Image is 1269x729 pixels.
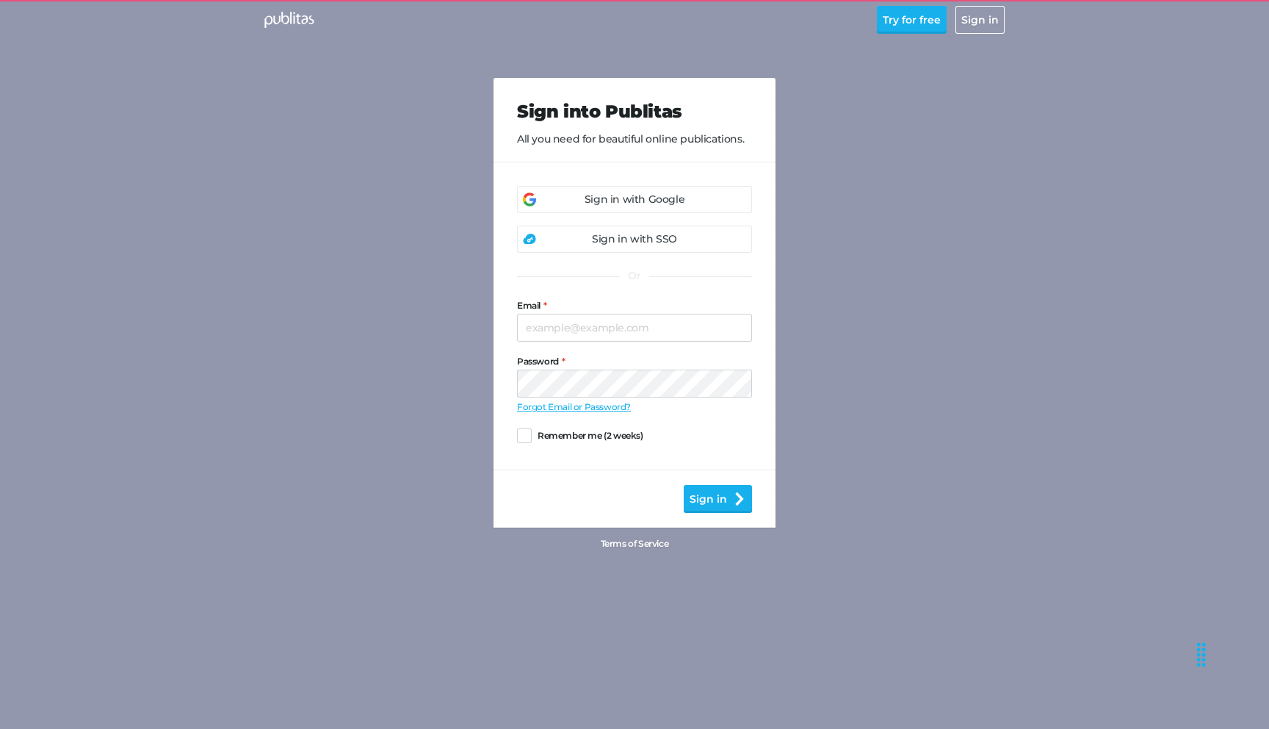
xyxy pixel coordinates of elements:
[538,431,643,441] span: Remember me (2 weeks)
[1190,633,1213,677] div: Drag
[517,226,752,253] a: Sign in with SSO
[585,192,684,207] div: Sign in with Google
[517,101,752,123] h2: Sign into Publitas
[517,401,631,412] a: Forgot Email or Password?
[1196,618,1269,689] iframe: Chat Widget
[595,534,675,554] a: Terms of Service
[592,231,677,247] div: Sign in with SSO
[517,132,752,147] p: All you need for beautiful online publications.
[684,485,752,513] button: Sign in
[619,268,649,284] div: Or
[955,6,1005,34] button: Sign in
[517,186,752,213] a: Sign in with Google
[877,6,947,34] button: Try for free
[517,301,752,311] label: Email
[517,356,752,367] label: Password
[517,314,752,342] input: example@example.com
